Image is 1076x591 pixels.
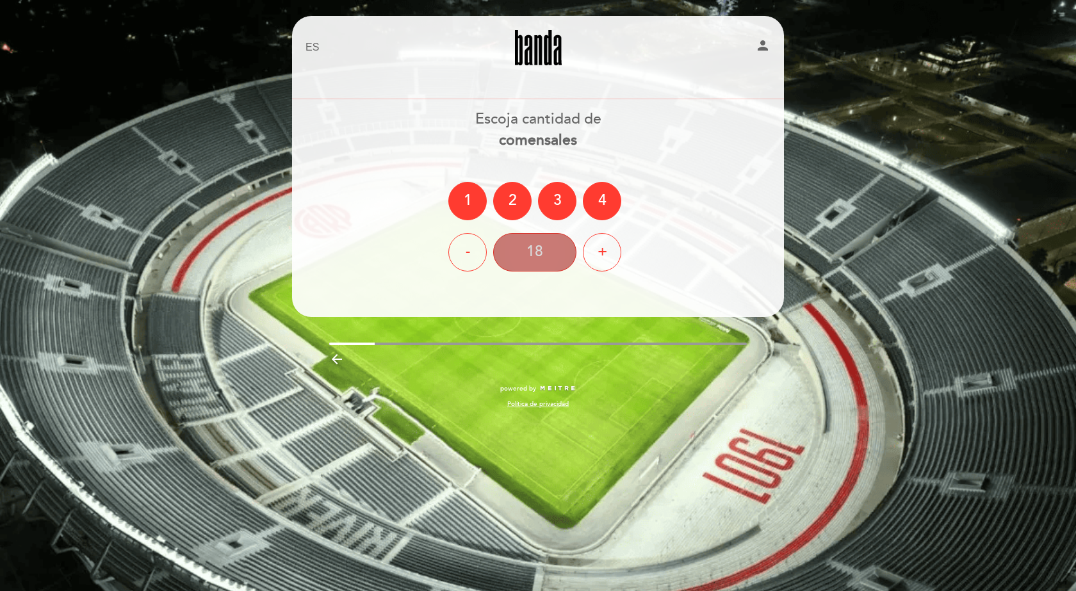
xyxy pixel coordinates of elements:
[755,38,770,53] i: person
[755,38,770,58] button: person
[458,30,618,65] a: Banda
[583,233,621,271] div: +
[499,131,577,149] b: comensales
[538,182,576,220] div: 3
[583,182,621,220] div: 4
[539,385,576,392] img: MEITRE
[291,109,785,151] div: Escoja cantidad de
[493,233,576,271] div: 18
[448,233,487,271] div: -
[500,384,576,393] a: powered by
[507,400,569,409] a: Política de privacidad
[448,182,487,220] div: 1
[500,384,536,393] span: powered by
[493,182,532,220] div: 2
[329,352,345,367] i: arrow_backward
